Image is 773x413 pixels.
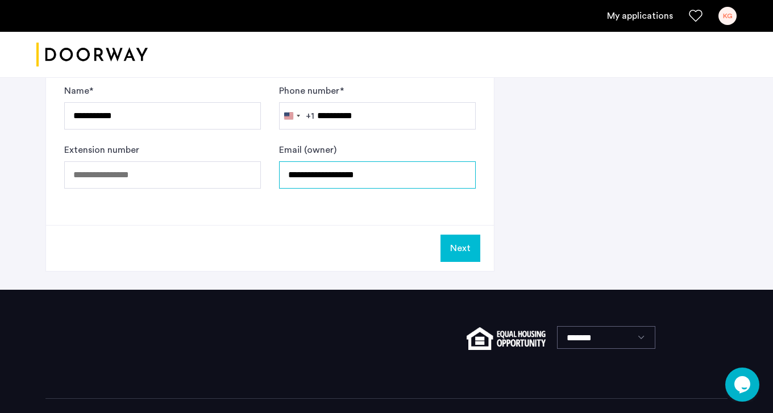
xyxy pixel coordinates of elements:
[467,327,546,350] img: equal-housing.png
[689,9,703,23] a: Favorites
[440,235,480,262] button: Next
[557,326,655,349] select: Language select
[279,143,336,157] label: Email (owner)
[279,84,344,98] label: Phone number *
[306,109,314,123] div: +1
[64,143,139,157] label: Extension number
[718,7,737,25] div: KG
[36,34,148,76] a: Cazamio logo
[36,34,148,76] img: logo
[280,103,314,129] button: Selected country
[64,84,93,98] label: Name *
[607,9,673,23] a: My application
[725,368,762,402] iframe: chat widget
